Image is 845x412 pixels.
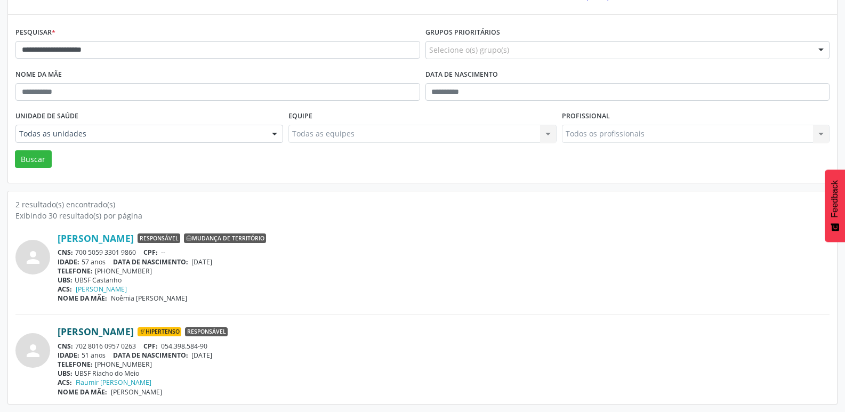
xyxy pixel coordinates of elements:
[425,25,500,41] label: Grupos prioritários
[184,233,266,243] span: Mudança de território
[113,351,188,360] span: DATA DE NASCIMENTO:
[58,248,830,257] div: 700 5059 3301 9860
[58,342,73,351] span: CNS:
[76,285,127,294] a: [PERSON_NAME]
[23,248,43,267] i: person
[138,233,180,243] span: Responsável
[58,378,72,387] span: ACS:
[58,285,72,294] span: ACS:
[15,108,78,125] label: Unidade de saúde
[23,341,43,360] i: person
[15,150,52,168] button: Buscar
[58,360,830,369] div: [PHONE_NUMBER]
[58,276,830,285] div: UBSF Castanho
[76,378,151,387] a: Flaumir [PERSON_NAME]
[185,327,228,337] span: Responsável
[143,342,158,351] span: CPF:
[58,257,830,266] div: 57 anos
[161,342,207,351] span: 054.398.584-90
[830,180,840,217] span: Feedback
[58,257,79,266] span: IDADE:
[143,248,158,257] span: CPF:
[111,294,187,303] span: Noêmia [PERSON_NAME]
[58,276,73,285] span: UBS:
[15,210,830,221] div: Exibindo 30 resultado(s) por página
[58,266,93,276] span: TELEFONE:
[58,360,93,369] span: TELEFONE:
[825,169,845,242] button: Feedback - Mostrar pesquisa
[15,67,62,83] label: Nome da mãe
[113,257,188,266] span: DATA DE NASCIMENTO:
[58,232,134,244] a: [PERSON_NAME]
[429,44,509,55] span: Selecione o(s) grupo(s)
[15,199,830,210] div: 2 resultado(s) encontrado(s)
[138,327,181,337] span: Hipertenso
[288,108,312,125] label: Equipe
[161,248,165,257] span: --
[58,351,79,360] span: IDADE:
[58,369,73,378] span: UBS:
[58,342,830,351] div: 702 8016 0957 0263
[58,351,830,360] div: 51 anos
[15,25,55,41] label: Pesquisar
[58,248,73,257] span: CNS:
[191,351,212,360] span: [DATE]
[58,369,830,378] div: UBSF Riacho do Meio
[19,128,261,139] span: Todas as unidades
[191,257,212,266] span: [DATE]
[58,294,107,303] span: NOME DA MÃE:
[58,326,134,337] a: [PERSON_NAME]
[58,387,107,397] span: NOME DA MÃE:
[111,387,162,397] span: [PERSON_NAME]
[425,67,498,83] label: Data de nascimento
[562,108,610,125] label: Profissional
[58,266,830,276] div: [PHONE_NUMBER]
